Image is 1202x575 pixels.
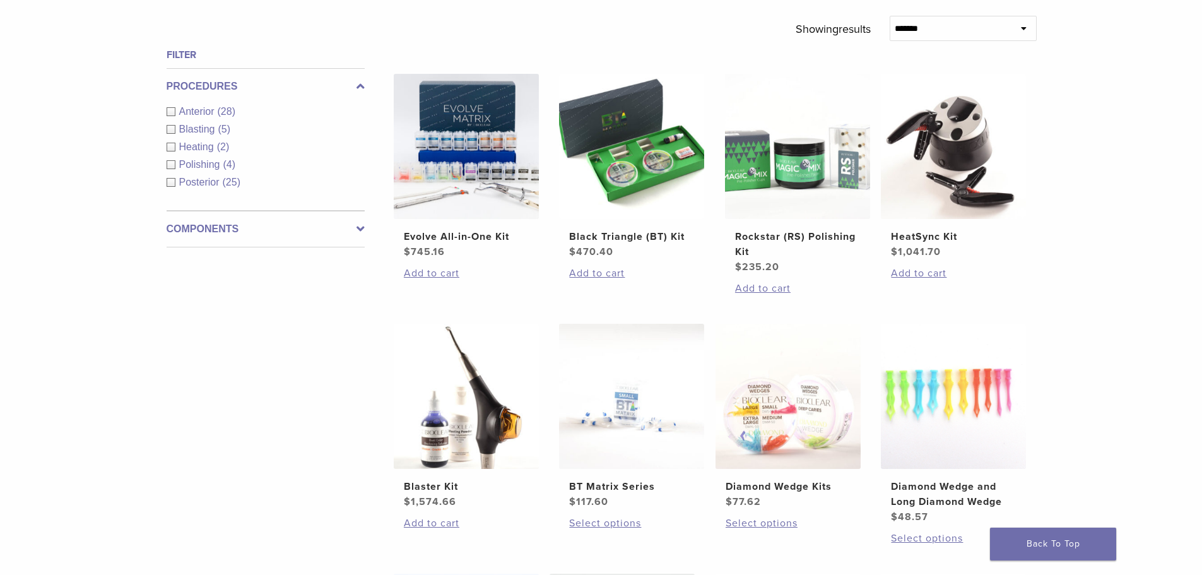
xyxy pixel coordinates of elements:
[404,229,529,244] h2: Evolve All-in-One Kit
[393,324,540,509] a: Blaster KitBlaster Kit $1,574.66
[880,324,1027,525] a: Diamond Wedge and Long Diamond WedgeDiamond Wedge and Long Diamond Wedge $48.57
[569,479,694,494] h2: BT Matrix Series
[179,177,223,187] span: Posterior
[559,324,704,469] img: BT Matrix Series
[891,511,898,523] span: $
[404,516,529,531] a: Add to cart: “Blaster Kit”
[726,495,761,508] bdi: 77.62
[569,246,613,258] bdi: 470.40
[404,246,411,258] span: $
[880,74,1027,259] a: HeatSync KitHeatSync Kit $1,041.70
[725,74,870,219] img: Rockstar (RS) Polishing Kit
[569,266,694,281] a: Add to cart: “Black Triangle (BT) Kit”
[404,495,456,508] bdi: 1,574.66
[735,229,860,259] h2: Rockstar (RS) Polishing Kit
[179,106,218,117] span: Anterior
[558,324,705,509] a: BT Matrix SeriesBT Matrix Series $117.60
[726,479,851,494] h2: Diamond Wedge Kits
[796,16,871,42] p: Showing results
[558,74,705,259] a: Black Triangle (BT) KitBlack Triangle (BT) Kit $470.40
[167,222,365,237] label: Components
[569,246,576,258] span: $
[167,47,365,62] h4: Filter
[891,511,928,523] bdi: 48.57
[179,141,217,152] span: Heating
[891,266,1016,281] a: Add to cart: “HeatSync Kit”
[393,74,540,259] a: Evolve All-in-One KitEvolve All-in-One Kit $745.16
[179,124,218,134] span: Blasting
[891,479,1016,509] h2: Diamond Wedge and Long Diamond Wedge
[881,74,1026,219] img: HeatSync Kit
[394,324,539,469] img: Blaster Kit
[569,229,694,244] h2: Black Triangle (BT) Kit
[726,516,851,531] a: Select options for “Diamond Wedge Kits”
[167,79,365,94] label: Procedures
[404,495,411,508] span: $
[726,495,733,508] span: $
[223,177,240,187] span: (25)
[223,159,235,170] span: (4)
[735,261,742,273] span: $
[569,495,608,508] bdi: 117.60
[891,246,941,258] bdi: 1,041.70
[404,266,529,281] a: Add to cart: “Evolve All-in-One Kit”
[715,324,862,509] a: Diamond Wedge KitsDiamond Wedge Kits $77.62
[217,141,230,152] span: (2)
[218,124,230,134] span: (5)
[735,261,779,273] bdi: 235.20
[891,531,1016,546] a: Select options for “Diamond Wedge and Long Diamond Wedge”
[716,324,861,469] img: Diamond Wedge Kits
[179,159,223,170] span: Polishing
[569,516,694,531] a: Select options for “BT Matrix Series”
[404,246,445,258] bdi: 745.16
[891,246,898,258] span: $
[990,528,1116,560] a: Back To Top
[569,495,576,508] span: $
[881,324,1026,469] img: Diamond Wedge and Long Diamond Wedge
[559,74,704,219] img: Black Triangle (BT) Kit
[724,74,871,275] a: Rockstar (RS) Polishing KitRockstar (RS) Polishing Kit $235.20
[218,106,235,117] span: (28)
[404,479,529,494] h2: Blaster Kit
[735,281,860,296] a: Add to cart: “Rockstar (RS) Polishing Kit”
[394,74,539,219] img: Evolve All-in-One Kit
[891,229,1016,244] h2: HeatSync Kit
